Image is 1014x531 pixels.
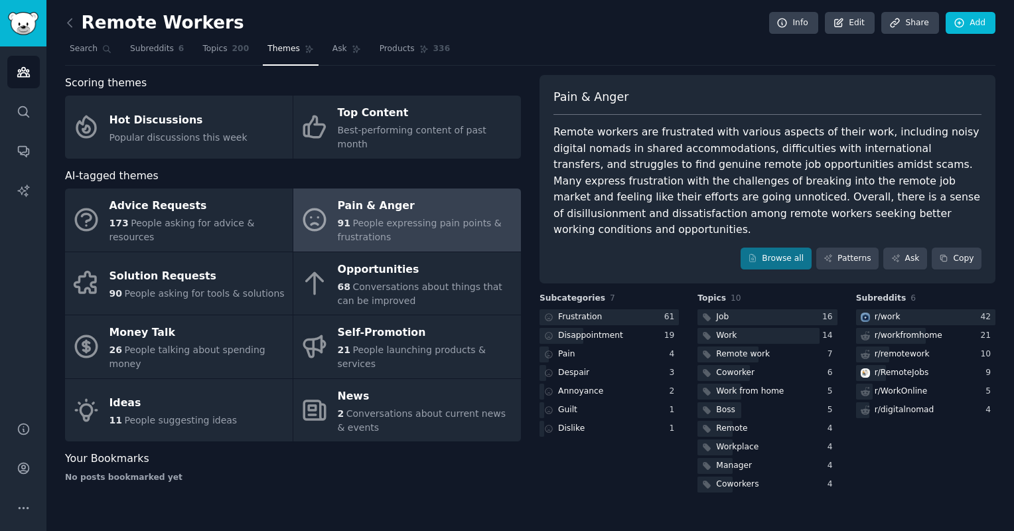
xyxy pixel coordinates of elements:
[338,218,350,228] span: 91
[875,367,929,379] div: r/ RemoteJobs
[875,330,942,342] div: r/ workfromhome
[109,110,248,131] div: Hot Discussions
[338,281,350,292] span: 68
[558,386,603,398] div: Annoyance
[109,196,286,217] div: Advice Requests
[558,330,623,342] div: Disappointment
[433,43,451,55] span: 336
[338,125,486,149] span: Best-performing content of past month
[822,311,837,323] div: 16
[558,423,585,435] div: Dislike
[716,460,752,472] div: Manager
[697,477,837,493] a: Coworkers4
[731,293,741,303] span: 10
[332,43,347,55] span: Ask
[697,384,837,400] a: Work from home5
[338,344,350,355] span: 21
[697,309,837,326] a: Job16
[716,386,784,398] div: Work from home
[825,12,875,35] a: Edit
[980,330,995,342] div: 21
[883,248,927,270] a: Ask
[109,266,285,287] div: Solution Requests
[558,348,575,360] div: Pain
[716,367,755,379] div: Coworker
[540,402,679,419] a: Guilt1
[881,12,938,35] a: Share
[697,346,837,363] a: Remote work7
[697,402,837,419] a: Boss5
[828,404,837,416] div: 5
[65,472,521,484] div: No posts bookmarked yet
[875,386,928,398] div: r/ WorkOnline
[179,43,184,55] span: 6
[109,393,238,414] div: Ideas
[980,348,995,360] div: 10
[293,379,521,442] a: News2Conversations about current news & events
[716,404,735,416] div: Boss
[985,367,995,379] div: 9
[293,252,521,315] a: Opportunities68Conversations about things that can be improved
[856,309,995,326] a: workr/work42
[697,328,837,344] a: Work14
[558,311,602,323] div: Frustration
[338,323,514,344] div: Self-Promotion
[875,348,930,360] div: r/ remotework
[932,248,981,270] button: Copy
[861,368,870,378] img: RemoteJobs
[861,313,870,322] img: work
[828,441,837,453] div: 4
[875,311,901,323] div: r/ work
[540,328,679,344] a: Disappointment19
[65,96,293,159] a: Hot DiscussionsPopular discussions this week
[716,311,729,323] div: Job
[985,404,995,416] div: 4
[109,288,122,299] span: 90
[716,479,759,491] div: Coworkers
[828,367,837,379] div: 6
[65,189,293,252] a: Advice Requests173People asking for advice & resources
[828,460,837,472] div: 4
[338,259,514,280] div: Opportunities
[293,315,521,378] a: Self-Promotion21People launching products & services
[263,38,319,66] a: Themes
[828,423,837,435] div: 4
[267,43,300,55] span: Themes
[822,330,837,342] div: 14
[610,293,615,303] span: 7
[338,408,506,433] span: Conversations about current news & events
[540,421,679,437] a: Dislike1
[65,315,293,378] a: Money Talk26People talking about spending money
[338,386,514,407] div: News
[856,365,995,382] a: RemoteJobsr/RemoteJobs9
[125,38,188,66] a: Subreddits6
[65,379,293,442] a: Ideas11People suggesting ideas
[109,218,255,242] span: People asking for advice & resources
[232,43,250,55] span: 200
[65,168,159,185] span: AI-tagged themes
[540,346,679,363] a: Pain4
[716,441,759,453] div: Workplace
[109,132,248,143] span: Popular discussions this week
[540,365,679,382] a: Despair3
[856,384,995,400] a: r/WorkOnline5
[856,402,995,419] a: r/digitalnomad4
[980,311,995,323] div: 42
[553,124,981,238] div: Remote workers are frustrated with various aspects of their work, including noisy digital nomads ...
[65,38,116,66] a: Search
[716,423,747,435] div: Remote
[109,323,286,344] div: Money Talk
[338,344,486,369] span: People launching products & services
[670,423,680,435] div: 1
[65,13,244,34] h2: Remote Workers
[670,404,680,416] div: 1
[741,248,812,270] a: Browse all
[70,43,98,55] span: Search
[828,479,837,491] div: 4
[65,252,293,315] a: Solution Requests90People asking for tools & solutions
[375,38,455,66] a: Products336
[769,12,818,35] a: Info
[946,12,995,35] a: Add
[124,288,284,299] span: People asking for tools & solutions
[697,293,726,305] span: Topics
